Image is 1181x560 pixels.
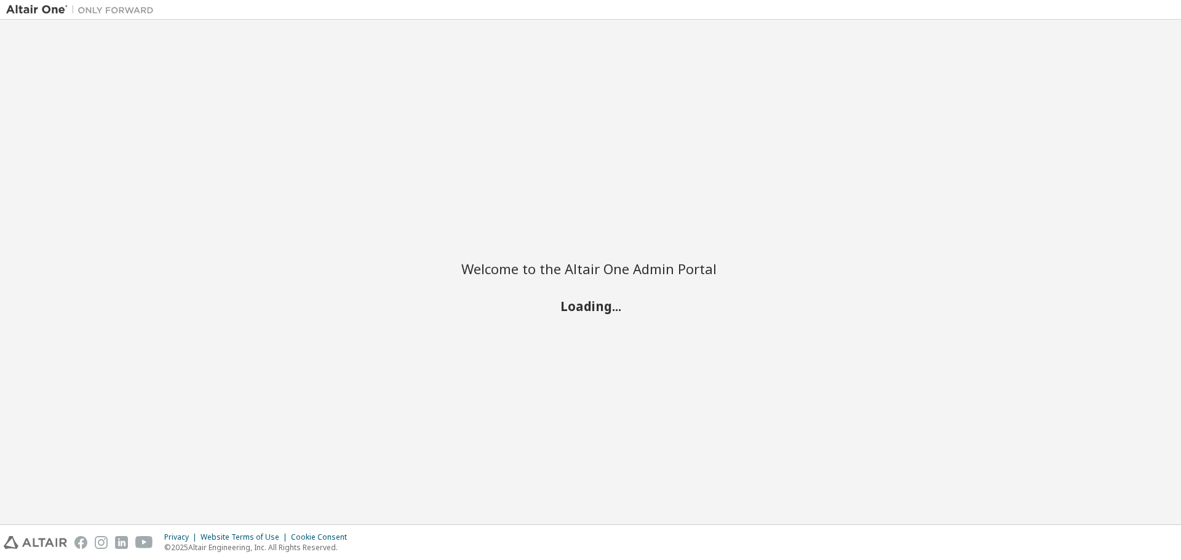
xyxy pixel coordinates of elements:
[4,536,67,549] img: altair_logo.svg
[74,536,87,549] img: facebook.svg
[6,4,160,16] img: Altair One
[115,536,128,549] img: linkedin.svg
[291,532,354,542] div: Cookie Consent
[164,542,354,553] p: © 2025 Altair Engineering, Inc. All Rights Reserved.
[135,536,153,549] img: youtube.svg
[461,260,720,277] h2: Welcome to the Altair One Admin Portal
[164,532,201,542] div: Privacy
[95,536,108,549] img: instagram.svg
[461,298,720,314] h2: Loading...
[201,532,291,542] div: Website Terms of Use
